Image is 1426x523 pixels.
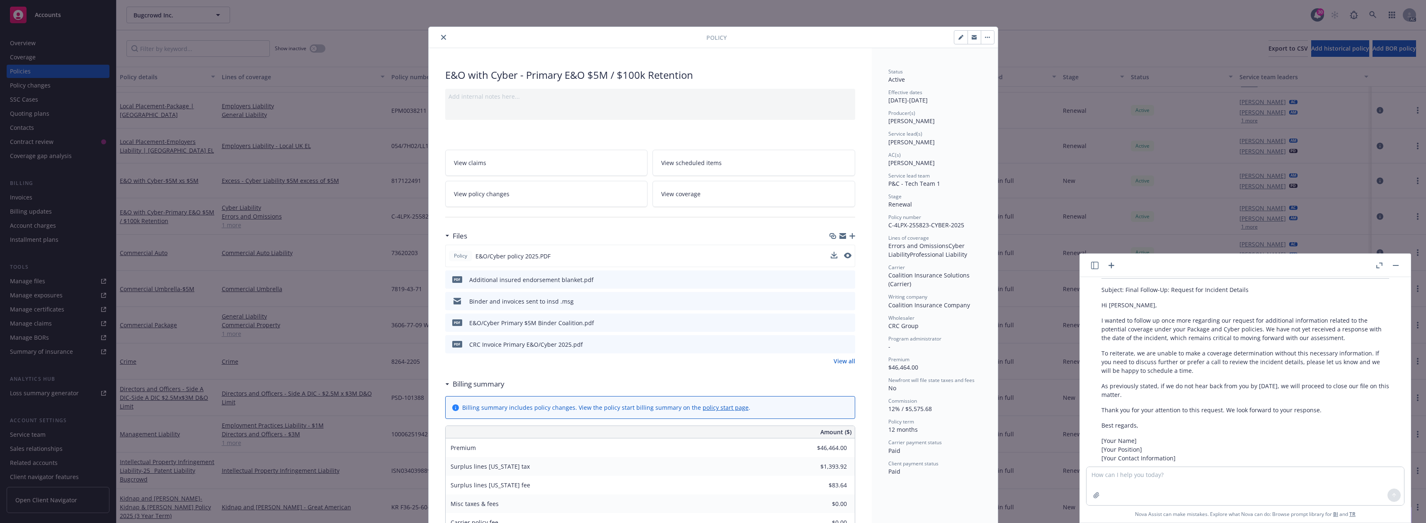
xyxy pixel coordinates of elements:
span: C-4LPX-255823-CYBER-2025 [888,221,964,229]
p: Subject: Final Follow-Up: Request for Incident Details [1101,285,1389,294]
span: Errors and Omissions [888,242,948,250]
span: Stage [888,193,902,200]
a: View policy changes [445,181,648,207]
span: Carrier payment status [888,439,942,446]
input: 0.00 [798,479,852,491]
span: Policy number [888,214,921,221]
div: Additional insured endorsement blanket.pdf [469,275,594,284]
button: preview file [844,340,852,349]
button: preview file [844,275,852,284]
button: preview file [844,319,852,327]
a: View coverage [652,181,855,207]
span: 12 months [888,426,918,433]
button: preview file [844,252,851,260]
span: Premium [451,444,476,452]
p: To reiterate, we are unable to make a coverage determination without this necessary information. ... [1101,349,1389,375]
input: 0.00 [798,442,852,454]
button: preview file [844,297,852,306]
span: Misc taxes & fees [451,500,499,508]
span: pdf [452,341,462,347]
div: E&O with Cyber - Primary E&O $5M / $100k Retention [445,68,855,82]
a: policy start page [703,404,749,411]
span: Status [888,68,903,75]
span: Coalition Insurance Solutions (Carrier) [888,271,971,288]
div: Billing summary includes policy changes. View the policy start billing summary on the . [462,403,750,412]
span: Nova Assist can make mistakes. Explore what Nova can do: Browse prompt library for and [1083,506,1407,523]
span: Premium [888,356,909,363]
span: Cyber Liability [888,242,966,258]
span: P&C - Tech Team 1 [888,180,940,187]
span: View coverage [661,190,701,198]
span: CRC Group [888,322,919,330]
input: 0.00 [798,498,852,510]
span: Paid [888,467,900,475]
span: Amount ($) [820,428,851,436]
p: Thank you for your attention to this request. We look forward to your response. [1101,406,1389,414]
span: Renewal [888,200,912,208]
a: BI [1333,511,1338,518]
a: View all [834,357,855,365]
div: Add internal notes here... [449,92,852,101]
span: No [888,384,896,392]
p: I wanted to follow up once more regarding our request for additional information related to the p... [1101,316,1389,342]
h3: Files [453,231,467,241]
span: Coalition Insurance Company [888,301,970,309]
p: Best regards, [1101,421,1389,430]
span: $46,464.00 [888,363,918,371]
button: download file [831,319,838,327]
span: Policy [706,33,727,42]
a: View claims [445,150,648,176]
span: Commission [888,397,917,404]
button: download file [831,252,837,260]
span: pdf [452,276,462,282]
span: Professional Liability [910,251,967,258]
span: Surplus lines [US_STATE] fee [451,481,530,489]
span: Service lead(s) [888,130,922,137]
button: preview file [844,253,851,258]
span: Paid [888,447,900,455]
span: View scheduled items [661,158,722,167]
span: Newfront will file state taxes and fees [888,377,975,384]
span: - [888,343,890,350]
span: Service lead team [888,172,930,179]
div: [DATE] - [DATE] [888,89,981,105]
button: close [439,32,449,42]
p: Hi [PERSON_NAME], [1101,301,1389,309]
span: Active [888,75,905,83]
span: Program administrator [888,335,941,342]
span: [PERSON_NAME] [888,138,935,146]
span: 12% / $5,575.68 [888,405,932,413]
p: [Your Name] [Your Position] [Your Contact Information] [1101,436,1389,462]
span: Writing company [888,293,927,300]
span: Effective dates [888,89,922,96]
span: Producer(s) [888,109,915,117]
div: Files [445,231,467,241]
div: E&O/Cyber Primary $5M Binder Coalition.pdf [469,319,594,327]
button: download file [831,297,838,306]
span: E&O/Cyber policy 2025.PDF [475,252,551,260]
span: View policy changes [454,190,509,198]
a: TR [1349,511,1356,518]
span: Policy [452,252,469,260]
button: download file [831,275,838,284]
a: View scheduled items [652,150,855,176]
span: Client payment status [888,460,939,467]
span: Policy term [888,418,914,425]
button: download file [831,340,838,349]
div: Billing summary [445,379,504,389]
h3: Billing summary [453,379,504,389]
span: View claims [454,158,486,167]
span: Surplus lines [US_STATE] tax [451,462,530,470]
span: AC(s) [888,151,901,158]
span: Lines of coverage [888,234,929,241]
div: CRC Invoice Primary E&O/Cyber 2025.pdf [469,340,583,349]
div: Binder and invoices sent to insd .msg [469,297,574,306]
span: Carrier [888,264,905,271]
input: 0.00 [798,460,852,473]
span: pdf [452,319,462,326]
button: download file [831,252,837,258]
span: Wholesaler [888,314,914,321]
span: [PERSON_NAME] [888,159,935,167]
span: [PERSON_NAME] [888,117,935,125]
p: As previously stated, if we do not hear back from you by [DATE], we will proceed to close our fil... [1101,382,1389,399]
